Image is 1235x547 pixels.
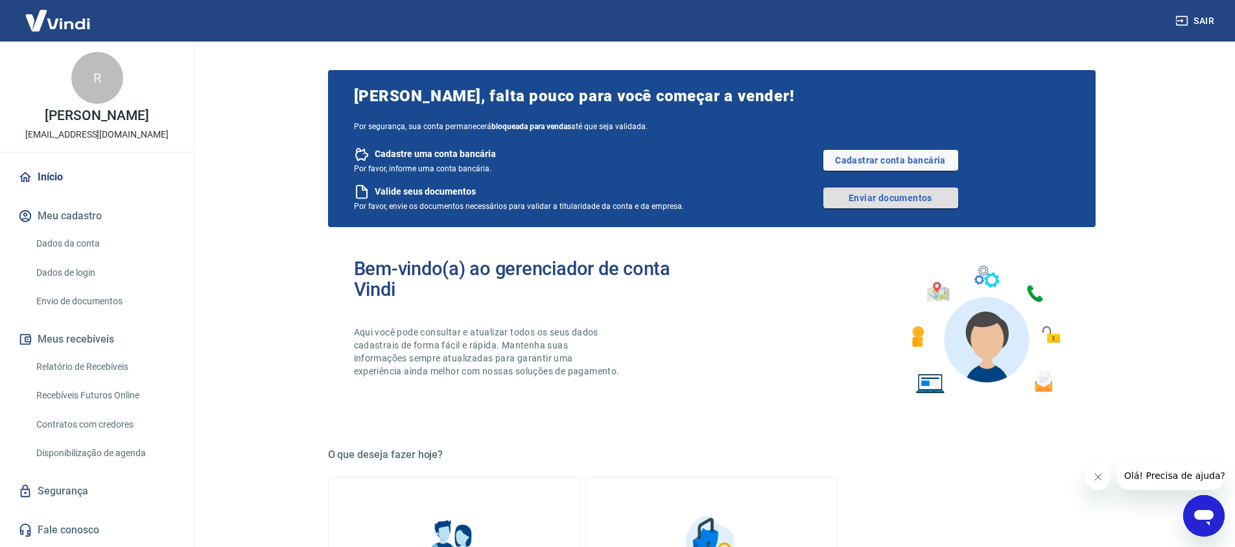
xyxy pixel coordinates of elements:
[1085,464,1111,490] iframe: Fechar mensagem
[491,122,571,131] b: bloqueada para vendas
[1173,9,1219,33] button: Sair
[354,86,1070,106] span: [PERSON_NAME], falta pouco para você começar a vender!
[354,258,712,300] h2: Bem-vindo(a) ao gerenciador de conta Vindi
[375,148,496,160] span: Cadastre uma conta bancária
[31,230,178,257] a: Dados da conta
[375,186,476,198] span: Valide seus documentos
[31,382,178,409] a: Recebíveis Futuros Online
[16,1,100,40] img: Vindi
[25,128,169,141] p: [EMAIL_ADDRESS][DOMAIN_NAME]
[31,288,178,315] a: Envio de documentos
[1183,495,1225,537] iframe: Botão para abrir a janela de mensagens
[31,440,178,467] a: Disponibilização de agenda
[31,411,178,438] a: Contratos com credores
[16,516,178,544] a: Fale conosco
[31,354,178,380] a: Relatório de Recebíveis
[16,325,178,354] button: Meus recebíveis
[354,326,622,378] p: Aqui você pode consultar e atualizar todos os seus dados cadastrais de forma fácil e rápida. Mant...
[354,164,491,173] span: Por favor, informe uma conta bancária.
[823,188,958,208] a: Enviar documentos
[1116,461,1225,490] iframe: Mensagem da empresa
[354,202,684,211] span: Por favor, envie os documentos necessários para validar a titularidade da conta e da empresa.
[31,260,178,286] a: Dados de login
[16,202,178,230] button: Meu cadastro
[16,477,178,505] a: Segurança
[71,52,123,104] div: R
[900,258,1070,402] img: Imagem de um avatar masculino com diversos icones exemplificando as funcionalidades do gerenciado...
[328,448,1096,461] h5: O que deseja fazer hoje?
[45,109,148,123] p: [PERSON_NAME]
[16,163,178,191] a: Início
[823,150,958,171] a: Cadastrar conta bancária
[8,9,109,19] span: Olá! Precisa de ajuda?
[354,122,1070,131] span: Por segurança, sua conta permanecerá até que seja validada.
